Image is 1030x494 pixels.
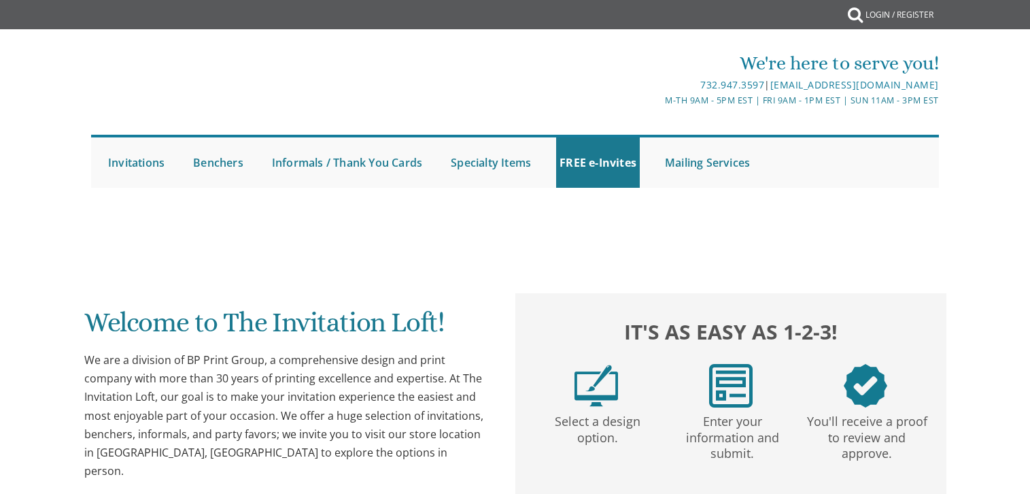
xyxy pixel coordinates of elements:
div: M-Th 9am - 5pm EST | Fri 9am - 1pm EST | Sun 11am - 3pm EST [375,93,939,108]
div: We are a division of BP Print Group, a comprehensive design and print company with more than 30 y... [84,351,488,480]
img: step1.png [574,364,618,408]
img: step2.png [709,364,753,408]
a: 732.947.3597 [700,78,764,91]
a: Benchers [190,137,247,188]
p: You'll receive a proof to review and approve. [802,408,931,462]
a: Invitations [105,137,168,188]
a: [EMAIL_ADDRESS][DOMAIN_NAME] [770,78,939,91]
a: Mailing Services [662,137,753,188]
div: We're here to serve you! [375,50,939,77]
a: FREE e-Invites [556,137,640,188]
a: Specialty Items [447,137,534,188]
p: Select a design option. [533,408,662,446]
p: Enter your information and submit. [668,408,797,462]
img: step3.png [844,364,887,408]
div: | [375,77,939,93]
h1: Welcome to The Invitation Loft! [84,308,488,348]
a: Informals / Thank You Cards [269,137,426,188]
h2: It's as easy as 1-2-3! [529,316,933,347]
